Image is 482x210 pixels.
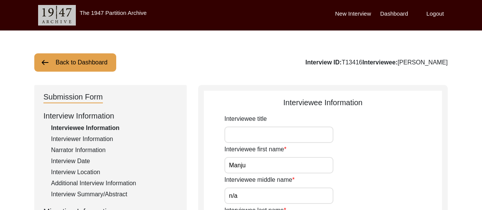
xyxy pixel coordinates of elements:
label: The 1947 Partition Archive [80,10,147,16]
label: New Interview [335,10,371,18]
div: Interview Location [51,168,178,177]
div: Additional Interview Information [51,179,178,188]
label: Logout [426,10,444,18]
div: T13416 [PERSON_NAME] [306,58,448,67]
label: Dashboard [380,10,408,18]
label: Interviewee title [224,114,267,123]
img: arrow-left.png [40,58,50,67]
div: Interviewee Information [51,123,178,133]
div: Interview Date [51,157,178,166]
div: Interview Information [43,110,178,122]
img: header-logo.png [38,5,76,26]
div: Interviewer Information [51,135,178,144]
b: Interviewee: [362,59,397,66]
div: Submission Form [43,91,103,103]
div: Interviewee Information [204,97,442,108]
div: Narrator Information [51,146,178,155]
label: Interviewee middle name [224,175,295,184]
label: Interviewee first name [224,145,287,154]
div: Interview Summary/Abstract [51,190,178,199]
button: Back to Dashboard [34,53,116,72]
b: Interview ID: [306,59,342,66]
